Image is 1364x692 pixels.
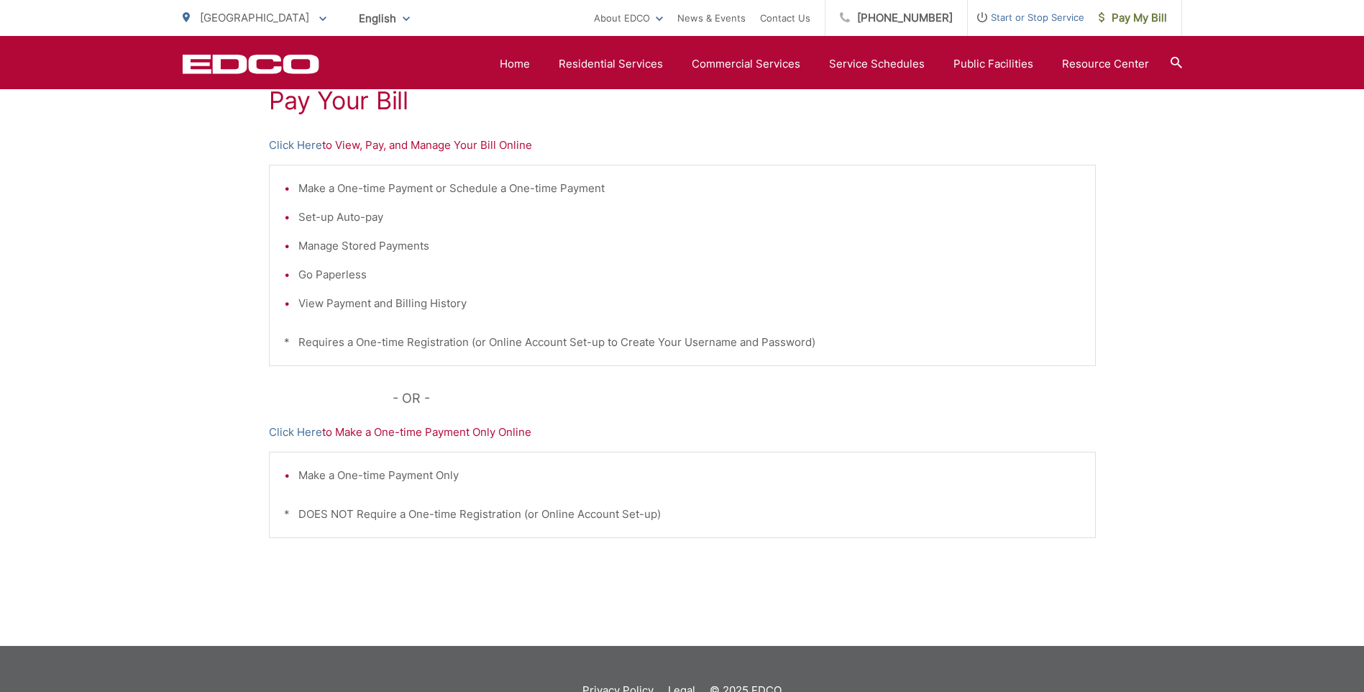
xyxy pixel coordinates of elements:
[500,55,530,73] a: Home
[1062,55,1149,73] a: Resource Center
[298,180,1081,197] li: Make a One-time Payment or Schedule a One-time Payment
[393,388,1096,409] p: - OR -
[298,295,1081,312] li: View Payment and Billing History
[953,55,1033,73] a: Public Facilities
[183,54,319,74] a: EDCD logo. Return to the homepage.
[269,424,1096,441] p: to Make a One-time Payment Only Online
[677,9,746,27] a: News & Events
[269,137,322,154] a: Click Here
[594,9,663,27] a: About EDCO
[200,11,309,24] span: [GEOGRAPHIC_DATA]
[298,237,1081,255] li: Manage Stored Payments
[269,137,1096,154] p: to View, Pay, and Manage Your Bill Online
[1099,9,1167,27] span: Pay My Bill
[298,467,1081,484] li: Make a One-time Payment Only
[284,506,1081,523] p: * DOES NOT Require a One-time Registration (or Online Account Set-up)
[284,334,1081,351] p: * Requires a One-time Registration (or Online Account Set-up to Create Your Username and Password)
[269,424,322,441] a: Click Here
[559,55,663,73] a: Residential Services
[298,209,1081,226] li: Set-up Auto-pay
[348,6,421,31] span: English
[829,55,925,73] a: Service Schedules
[692,55,800,73] a: Commercial Services
[269,86,1096,115] h1: Pay Your Bill
[760,9,810,27] a: Contact Us
[298,266,1081,283] li: Go Paperless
